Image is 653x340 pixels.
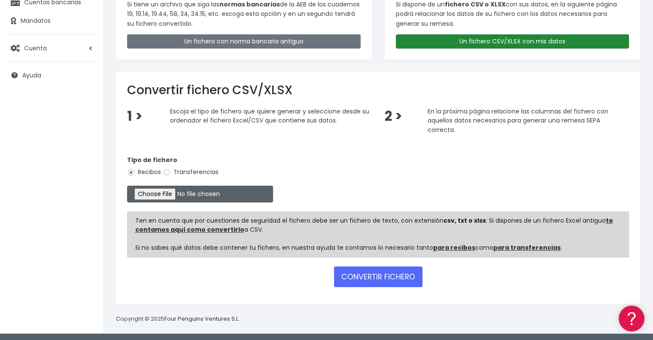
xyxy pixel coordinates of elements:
span: Ayuda [22,71,41,80]
span: Escoja el tipo de fichero que quiere generar y seleccione desde su ordenador el fichero Excel/CSV... [170,107,369,125]
span: En la próxima página relacione las columnas del fichero con aquellos datos necesarios para genera... [427,107,608,134]
strong: csv, txt o xlsx [443,216,486,225]
a: Cuenta [4,39,99,57]
a: Un fichero con norma bancaria antiguo [127,34,361,49]
span: 1 > [127,107,143,126]
a: Ayuda [4,66,99,84]
a: Mandatos [4,12,99,30]
h2: Convertir fichero CSV/XLSX [127,83,629,98]
strong: Tipo de fichero [127,156,177,164]
span: Cuenta [24,43,47,52]
label: Transferencias [163,168,219,177]
a: Four Penguins Ventures S.L. [164,315,240,323]
button: CONVERTIR FICHERO [334,266,422,287]
a: Un fichero CSV/XLSX con mis datos [396,34,629,49]
span: 2 > [384,107,402,126]
div: Ten en cuenta que por cuestiones de seguridad el fichero debe ser un fichero de texto, con extens... [127,211,629,257]
a: para recibos [433,243,475,252]
a: te contamos aquí como convertirlo [135,216,613,234]
label: Recibos [127,168,161,177]
p: Copyright © 2025 . [116,315,241,324]
a: para transferencias [493,243,561,252]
